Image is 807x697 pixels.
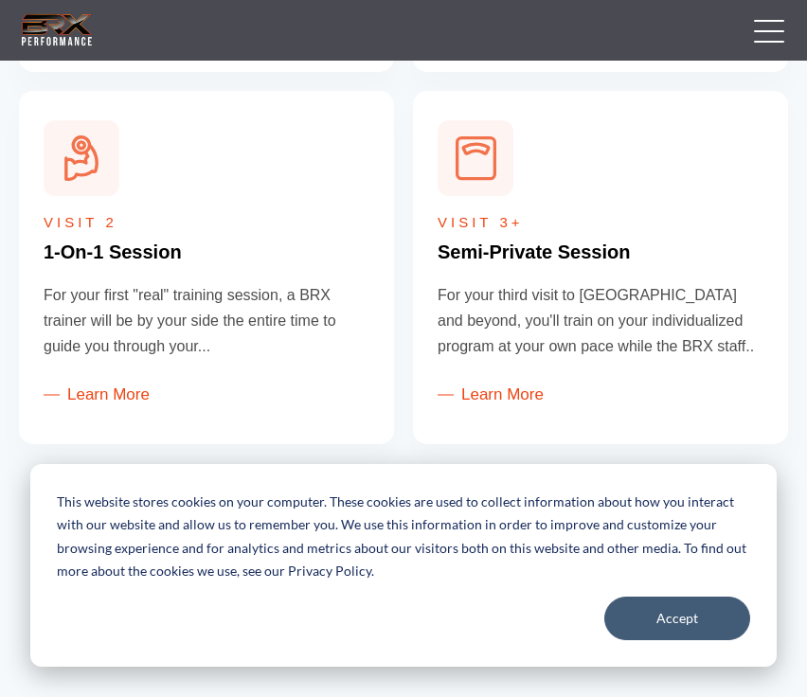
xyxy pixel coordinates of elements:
[57,491,750,583] p: This website stores cookies on your computer. These cookies are used to collect information about...
[19,10,95,49] img: BRX Transparent Logo-2
[44,282,369,360] p: For your first "real" training session, a BRX trainer will be by your side the entire time to gui...
[44,385,150,403] a: Learn More
[604,597,750,640] button: Accept
[438,214,763,231] h5: Visit 3+
[44,120,119,196] img: 1-On-1 Session
[44,214,369,231] h5: Visit 2
[44,241,369,263] h4: 1-On-1 Session
[450,241,630,262] span: emi-Private Session
[438,385,544,403] a: Learn More
[438,241,763,263] h4: S
[30,464,777,667] div: Cookie banner
[438,120,513,196] img: Express Your Goals
[438,282,763,360] p: For your third visit to [GEOGRAPHIC_DATA] and beyond, you'll train on your individualized program...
